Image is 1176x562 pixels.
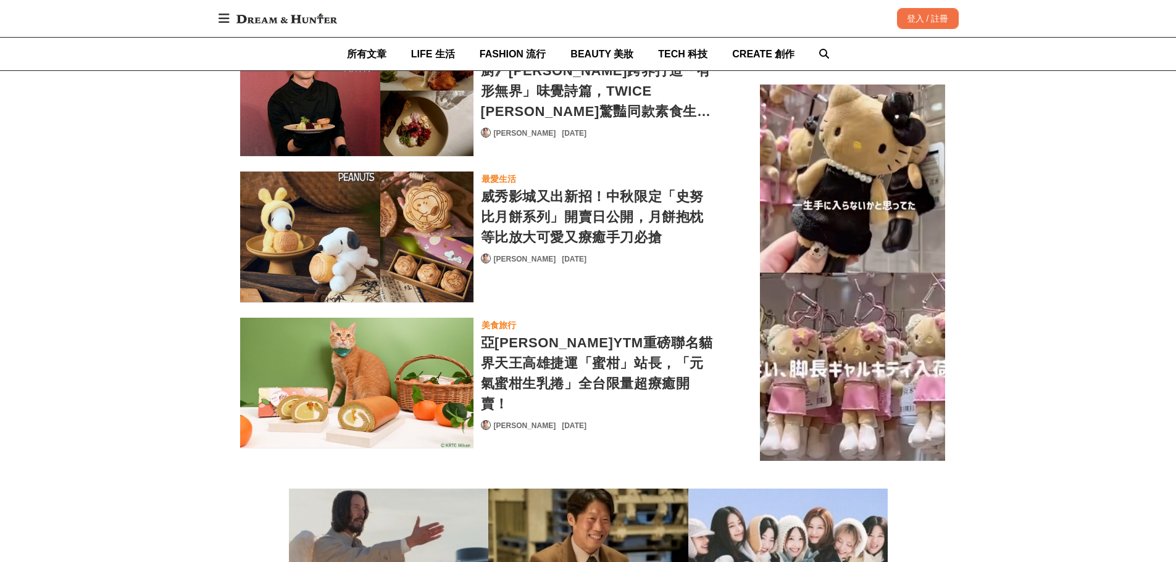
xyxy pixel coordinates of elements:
a: 亞尼克YTM重磅聯名貓界天王高雄捷運「蜜柑」站長，「元氣蜜柑生乳捲」全台限量超療癒開賣！ [240,318,473,449]
div: 登入 / 註冊 [897,8,959,29]
a: TECH 科技 [658,38,707,70]
a: [PERSON_NAME] [494,420,556,431]
a: 威秀影城又出新招！中秋限定「史努比月餅系列」開賣日公開，月餅抱枕等比放大可愛又療癒手刀必搶 [481,186,714,247]
img: Avatar [482,421,490,429]
div: [DATE] [562,420,586,431]
a: Avatar [481,254,491,263]
a: CREATE 創作 [732,38,794,70]
img: Avatar [482,254,490,263]
div: [DATE] [562,254,586,265]
span: BEAUTY 美妝 [570,49,633,59]
a: Avatar [481,128,491,138]
a: Avatar [481,420,491,430]
a: [PERSON_NAME] [494,128,556,139]
div: 美食旅行 [482,318,516,332]
img: 別再瘋LABUBU，長腿KITTY才最夯！台灣竟然買得到！？可遇不可求，看到就是先拿下 [760,85,945,461]
a: [PERSON_NAME] [494,254,556,265]
img: Avatar [482,128,490,137]
a: LIFE 生活 [411,38,455,70]
img: Dream & Hunter [230,7,343,30]
span: 所有文章 [347,49,386,59]
a: 威秀影城又出新招！中秋限定「史努比月餅系列」開賣日公開，月餅抱枕等比放大可愛又療癒手刀必搶 [240,171,473,303]
span: FASHION 流行 [480,49,546,59]
a: 美食旅行 [481,318,517,333]
a: 所有文章 [347,38,386,70]
div: [DATE] [562,128,586,139]
div: 最愛生活 [482,172,516,186]
a: 亞[PERSON_NAME]YTM重磅聯名貓界天王高雄捷運「蜜柑」站長，「元氣蜜柑生乳捲」全台限量超療癒開賣！ [481,333,714,414]
a: 最愛生活 [481,171,517,186]
a: FASHION 流行 [480,38,546,70]
span: CREATE 創作 [732,49,794,59]
span: LIFE 生活 [411,49,455,59]
a: BEAUTY 美妝 [570,38,633,70]
span: TECH 科技 [658,49,707,59]
a: 嵩 sung 攜手《黑白大廚》林熙元跨界打造「有形無界」味覺詩篇，TWICE 子瑜驚豔同款素食生魚片，將料理推向感官藝術 [240,25,473,157]
a: [PERSON_NAME] 攜手《黑白大廚》[PERSON_NAME]跨界打造「有形無界」味覺詩篇，TWICE [PERSON_NAME]驚豔同款素食生魚片，將料理推向感官藝術 [481,40,714,122]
